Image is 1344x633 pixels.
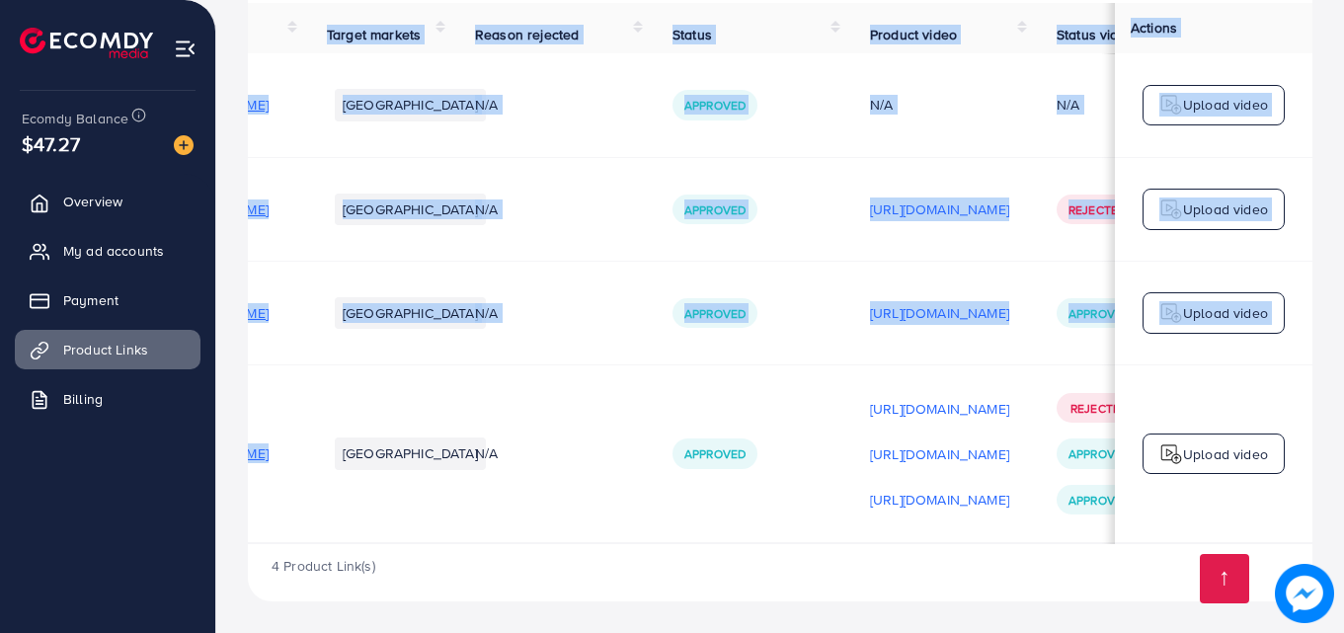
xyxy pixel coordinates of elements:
span: Approved [1068,445,1130,462]
span: Product Links [63,340,148,359]
p: Upload video [1183,93,1268,117]
p: Upload video [1183,442,1268,466]
img: logo [1159,198,1183,221]
li: [GEOGRAPHIC_DATA] [335,437,486,469]
span: N/A [475,443,498,463]
img: logo [1159,442,1183,466]
div: N/A [870,95,1009,115]
img: logo [20,28,153,58]
span: N/A [475,95,498,115]
span: Approved [684,97,746,114]
span: My ad accounts [63,241,164,261]
span: 4 Product Link(s) [272,556,375,576]
a: Product Links [15,330,200,369]
span: Rejected [1070,400,1128,417]
span: Actions [1131,18,1177,38]
span: Status [672,25,712,44]
span: Approved [684,201,746,218]
li: [GEOGRAPHIC_DATA] [335,89,486,120]
span: $47.27 [22,129,80,158]
li: [GEOGRAPHIC_DATA] [335,194,486,225]
a: Billing [15,379,200,419]
span: N/A [475,199,498,219]
a: My ad accounts [15,231,200,271]
a: Payment [15,280,200,320]
p: [URL][DOMAIN_NAME] [870,442,1009,466]
span: Approved [684,445,746,462]
span: Ecomdy Balance [22,109,128,128]
li: [GEOGRAPHIC_DATA] [335,297,486,329]
span: Product video [870,25,957,44]
img: image [174,135,194,155]
p: [URL][DOMAIN_NAME] [870,488,1009,512]
img: image [1275,564,1334,623]
p: Upload video [1183,198,1268,221]
img: menu [174,38,197,60]
span: N/A [475,303,498,323]
span: Rejected [1068,201,1126,218]
span: Approved [1068,305,1130,322]
p: [URL][DOMAIN_NAME] [870,301,1009,325]
p: [URL][DOMAIN_NAME] [870,198,1009,221]
span: Target markets [327,25,421,44]
span: Overview [63,192,122,211]
span: Billing [63,389,103,409]
span: Status video [1057,25,1135,44]
a: Overview [15,182,200,221]
span: Approved [1068,492,1130,509]
img: logo [1159,93,1183,117]
img: logo [1159,301,1183,325]
span: Payment [63,290,119,310]
div: N/A [1057,95,1079,115]
p: [URL][DOMAIN_NAME] [870,397,1009,421]
p: Upload video [1183,301,1268,325]
span: Reason rejected [475,25,579,44]
span: Approved [684,305,746,322]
